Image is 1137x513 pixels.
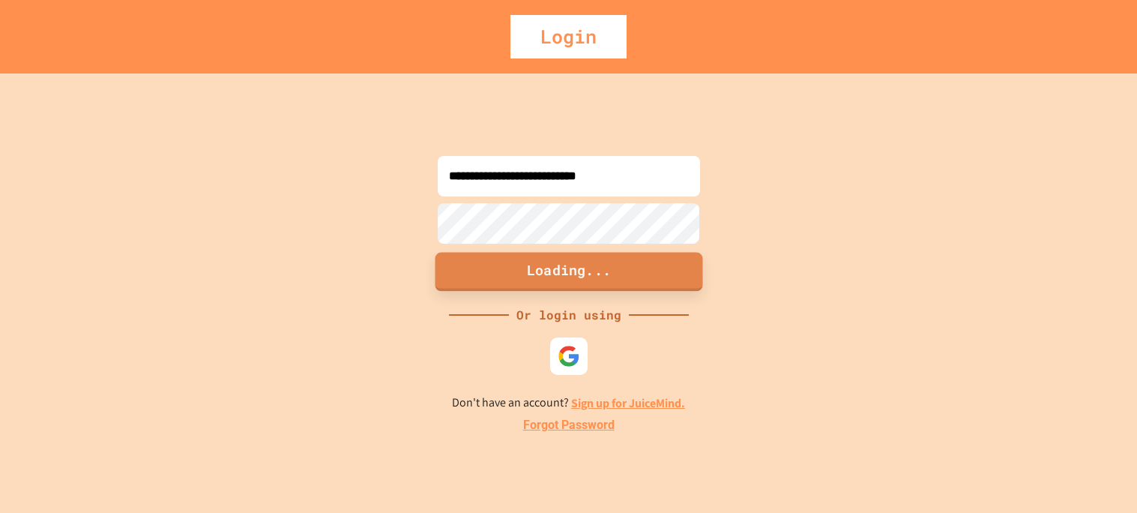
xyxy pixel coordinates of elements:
[510,15,627,58] div: Login
[571,395,685,411] a: Sign up for JuiceMind.
[452,394,685,412] p: Don't have an account?
[509,306,629,324] div: Or login using
[523,416,615,434] a: Forgot Password
[435,252,702,291] button: Loading...
[558,345,580,367] img: google-icon.svg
